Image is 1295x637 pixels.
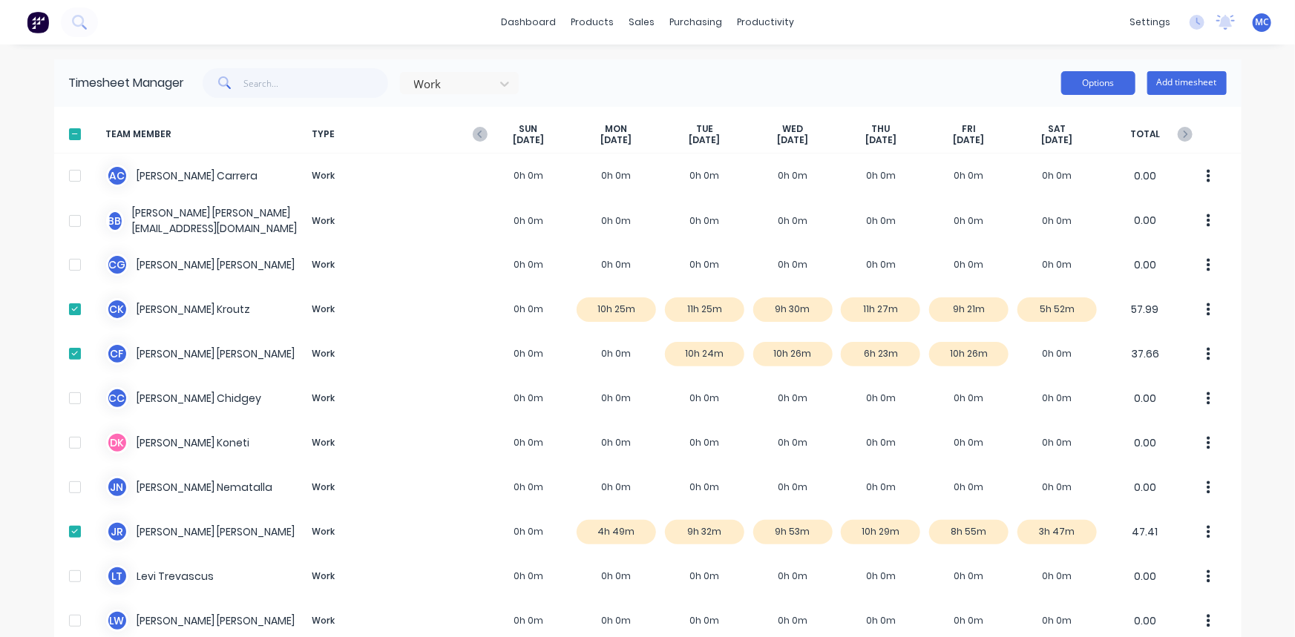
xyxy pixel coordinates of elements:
span: TYPE [306,123,485,146]
div: products [563,11,621,33]
span: MON [606,123,628,135]
span: [DATE] [777,134,808,146]
span: [DATE] [865,134,896,146]
span: SUN [519,123,537,135]
div: Timesheet Manager [69,74,185,92]
img: Factory [27,11,49,33]
span: [DATE] [513,134,544,146]
span: THU [871,123,890,135]
button: Add timesheet [1147,71,1227,95]
span: MC [1255,16,1269,29]
span: FRI [962,123,976,135]
div: purchasing [662,11,730,33]
div: sales [621,11,662,33]
span: TOTAL [1101,123,1190,146]
span: [DATE] [954,134,985,146]
a: dashboard [494,11,563,33]
div: settings [1122,11,1178,33]
input: Search... [243,68,388,98]
span: WED [782,123,803,135]
span: [DATE] [1041,134,1072,146]
span: SAT [1048,123,1066,135]
span: TEAM MEMBER [106,123,306,146]
span: [DATE] [601,134,632,146]
div: productivity [730,11,801,33]
span: TUE [696,123,713,135]
span: [DATE] [689,134,720,146]
button: Options [1061,71,1135,95]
